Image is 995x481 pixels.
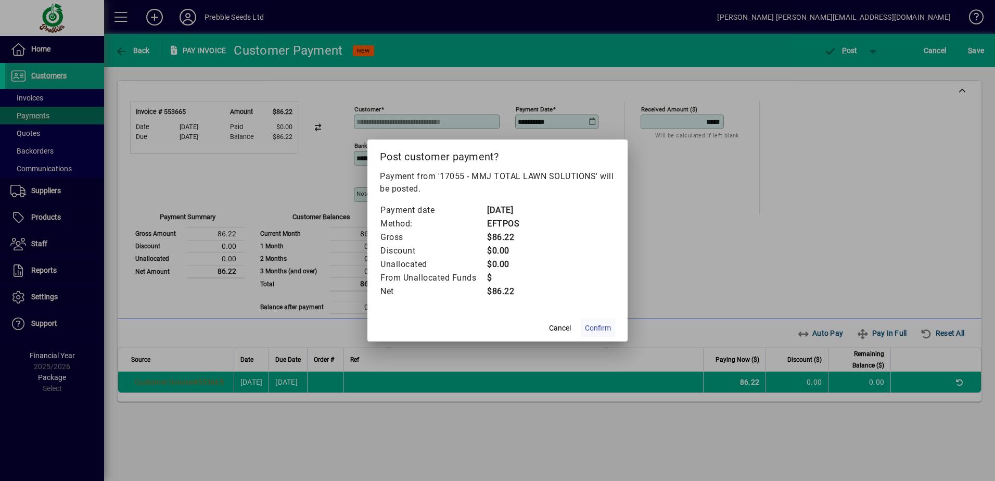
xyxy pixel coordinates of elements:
[487,204,528,217] td: [DATE]
[487,244,528,258] td: $0.00
[581,319,615,337] button: Confirm
[487,285,528,298] td: $86.22
[380,271,487,285] td: From Unallocated Funds
[380,285,487,298] td: Net
[487,258,528,271] td: $0.00
[380,244,487,258] td: Discount
[380,258,487,271] td: Unallocated
[585,323,611,334] span: Confirm
[543,319,577,337] button: Cancel
[487,217,528,231] td: EFTPOS
[487,231,528,244] td: $86.22
[380,204,487,217] td: Payment date
[380,170,615,195] p: Payment from '17055 - MMJ TOTAL LAWN SOLUTIONS' will be posted.
[549,323,571,334] span: Cancel
[487,271,528,285] td: $
[380,231,487,244] td: Gross
[380,217,487,231] td: Method:
[367,140,628,170] h2: Post customer payment?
